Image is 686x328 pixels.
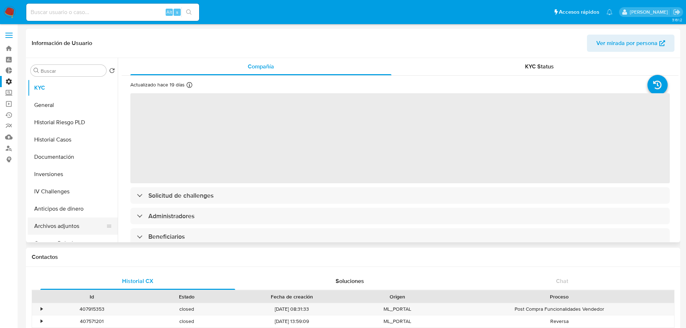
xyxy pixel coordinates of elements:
input: Buscar [41,68,103,74]
div: Reversa [445,315,674,327]
div: ML_PORTAL [350,303,445,315]
div: 407915353 [45,303,139,315]
button: KYC [28,79,118,96]
span: Soluciones [336,277,364,285]
div: Post Compra Funcionalidades Vendedor [445,303,674,315]
button: Anticipos de dinero [28,200,118,217]
button: Documentación [28,148,118,166]
button: General [28,96,118,114]
button: search-icon [181,7,196,17]
div: • [41,318,42,325]
a: Notificaciones [606,9,613,15]
button: Inversiones [28,166,118,183]
span: KYC Status [525,62,554,71]
button: IV Challenges [28,183,118,200]
span: ‌ [130,93,670,183]
div: • [41,306,42,313]
button: Historial Riesgo PLD [28,114,118,131]
div: ML_PORTAL [350,315,445,327]
div: Solicitud de challenges [130,187,670,204]
div: 407571201 [45,315,139,327]
span: Compañía [248,62,274,71]
span: Alt [166,9,172,15]
div: [DATE] 13:59:09 [234,315,350,327]
div: [DATE] 08:31:33 [234,303,350,315]
button: Ver mirada por persona [587,35,674,52]
button: Archivos adjuntos [28,217,112,235]
h1: Información de Usuario [32,40,92,47]
button: Volver al orden por defecto [109,68,115,76]
button: Historial Casos [28,131,118,148]
p: alan.sanchez@mercadolibre.com [630,9,671,15]
div: Fecha de creación [239,293,345,300]
div: closed [139,315,234,327]
div: Estado [144,293,229,300]
div: closed [139,303,234,315]
span: Accesos rápidos [559,8,599,16]
h3: Beneficiarios [148,233,185,241]
div: Origen [355,293,440,300]
span: Historial CX [122,277,153,285]
button: Buscar [33,68,39,73]
span: s [176,9,178,15]
a: Salir [673,8,681,16]
button: Cruces y Relaciones [28,235,118,252]
h1: Contactos [32,253,674,261]
span: Ver mirada por persona [596,35,658,52]
h3: Administradores [148,212,194,220]
div: Proceso [450,293,669,300]
p: Actualizado hace 19 días [130,81,185,88]
span: Chat [556,277,568,285]
input: Buscar usuario o caso... [26,8,199,17]
div: Beneficiarios [130,228,670,245]
div: Id [50,293,134,300]
div: Administradores [130,208,670,224]
h3: Solicitud de challenges [148,192,214,199]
